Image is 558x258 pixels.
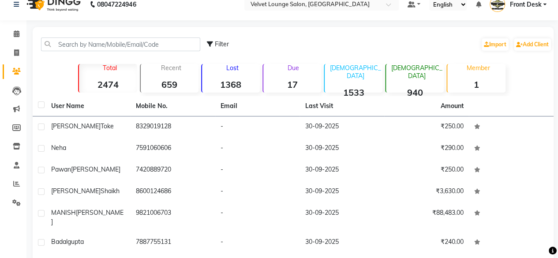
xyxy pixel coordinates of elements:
td: - [215,116,300,138]
th: Email [215,96,300,116]
td: - [215,181,300,203]
a: Import [482,38,509,51]
span: gupta [67,238,84,246]
span: [PERSON_NAME] [71,165,120,173]
p: Total [82,64,137,72]
span: [PERSON_NAME] [51,209,124,226]
p: Lost [206,64,260,72]
td: 30-09-2025 [300,138,384,160]
span: shaikh [101,187,120,195]
strong: 1368 [202,79,260,90]
td: 30-09-2025 [300,160,384,181]
td: ₹88,483.00 [384,203,469,232]
td: 7420889720 [131,160,215,181]
td: ₹290.00 [384,138,469,160]
strong: 17 [263,79,321,90]
td: - [215,203,300,232]
strong: 2474 [79,79,137,90]
p: [DEMOGRAPHIC_DATA] [328,64,382,80]
span: neha [51,144,66,152]
td: 30-09-2025 [300,203,384,232]
strong: 659 [141,79,198,90]
strong: 940 [386,87,444,98]
td: - [215,160,300,181]
td: 9821006703 [131,203,215,232]
td: 30-09-2025 [300,116,384,138]
strong: 1 [447,79,505,90]
p: [DEMOGRAPHIC_DATA] [389,64,444,80]
th: User Name [46,96,131,116]
span: [PERSON_NAME] [51,122,101,130]
th: Amount [435,96,469,116]
p: Due [265,64,321,72]
td: - [215,138,300,160]
td: 8329019128 [131,116,215,138]
span: Filter [215,40,229,48]
p: Member [451,64,505,72]
span: MANISH [51,209,76,217]
td: 7591060606 [131,138,215,160]
span: badal [51,238,67,246]
span: [PERSON_NAME] [51,187,101,195]
td: ₹3,630.00 [384,181,469,203]
a: Add Client [514,38,551,51]
td: 30-09-2025 [300,181,384,203]
input: Search by Name/Mobile/Email/Code [41,37,200,51]
td: ₹240.00 [384,232,469,254]
span: toke [101,122,114,130]
th: Mobile No. [131,96,215,116]
td: 30-09-2025 [300,232,384,254]
strong: 1533 [325,87,382,98]
td: - [215,232,300,254]
td: ₹250.00 [384,160,469,181]
th: Last Visit [300,96,384,116]
p: Recent [144,64,198,72]
span: pawan [51,165,71,173]
td: ₹250.00 [384,116,469,138]
td: 8600124686 [131,181,215,203]
td: 7887755131 [131,232,215,254]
